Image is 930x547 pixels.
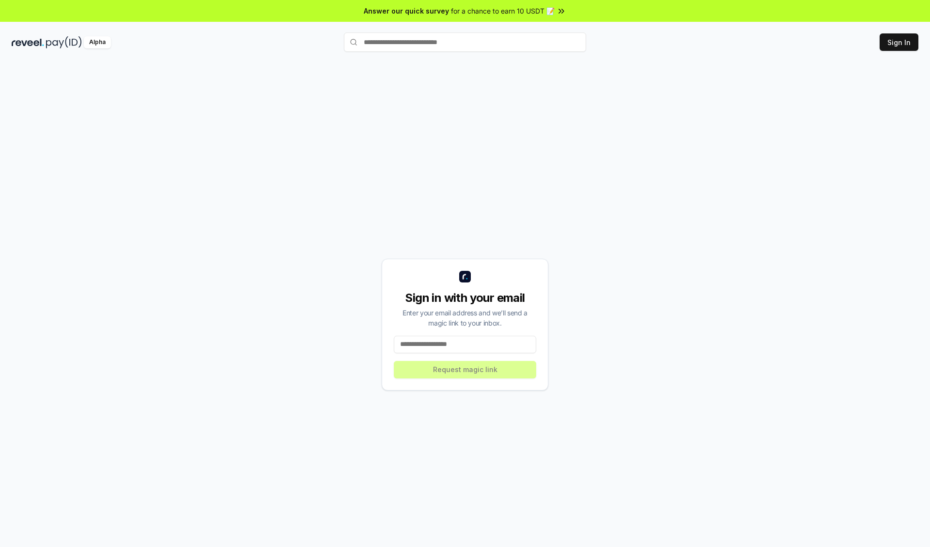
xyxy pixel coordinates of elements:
div: Sign in with your email [394,290,536,306]
img: reveel_dark [12,36,44,48]
img: pay_id [46,36,82,48]
div: Enter your email address and we’ll send a magic link to your inbox. [394,308,536,328]
span: Answer our quick survey [364,6,449,16]
div: Alpha [84,36,111,48]
img: logo_small [459,271,471,282]
span: for a chance to earn 10 USDT 📝 [451,6,555,16]
button: Sign In [880,33,918,51]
